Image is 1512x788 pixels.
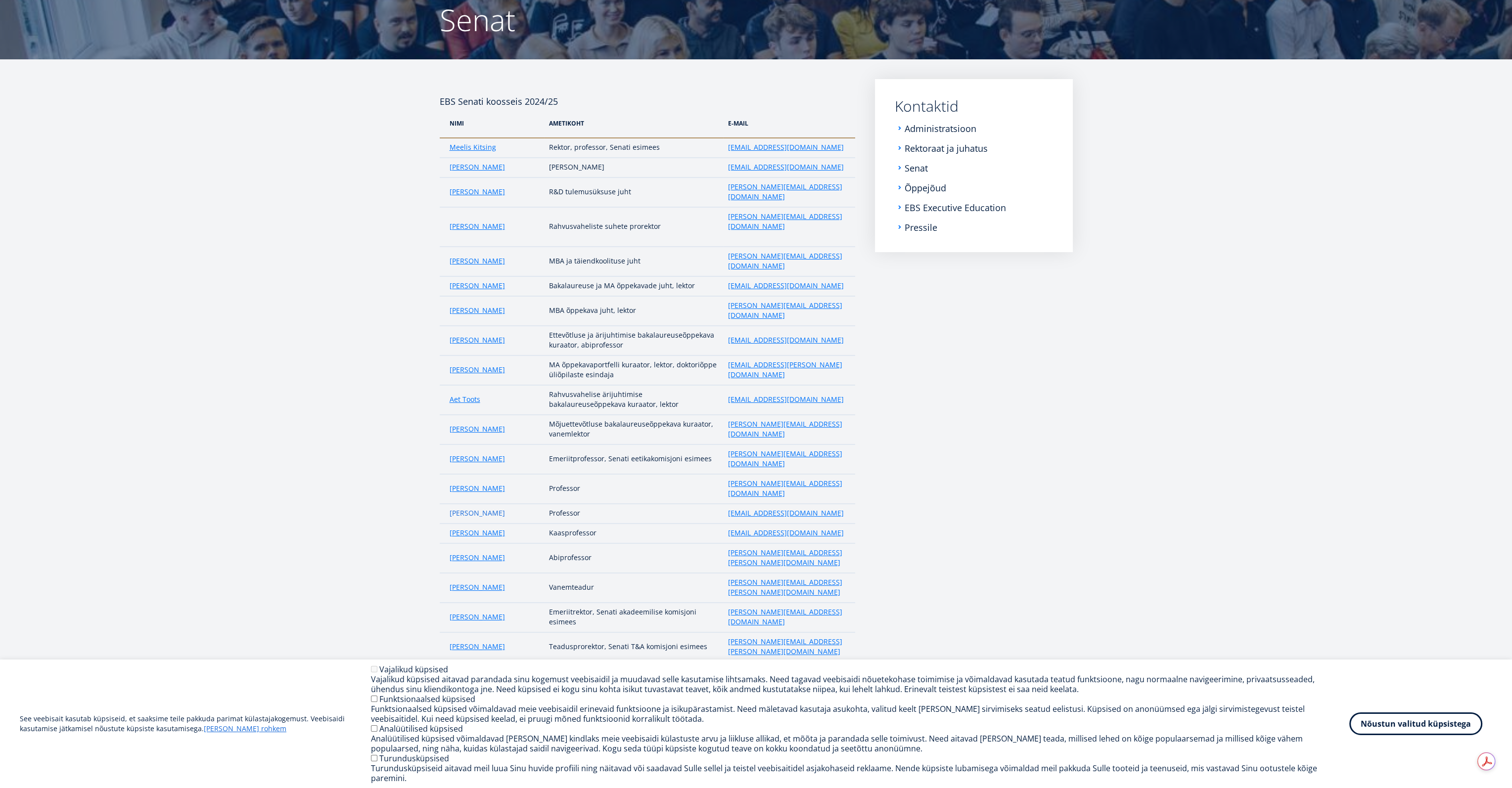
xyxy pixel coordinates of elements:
[450,483,505,493] a: [PERSON_NAME]
[379,694,475,704] label: Funktsionaalsed küpsised
[544,138,723,158] td: Rektor, professor, Senati esimees
[371,704,1349,724] div: Funktsionaalsed küpsised võimaldavad meie veebisaidil erinevaid funktsioone ja isikupärastamist. ...
[728,251,845,271] a: [PERSON_NAME][EMAIL_ADDRESS][DOMAIN_NAME]
[450,582,505,592] a: [PERSON_NAME]
[728,548,845,568] a: [PERSON_NAME][EMAIL_ADDRESS][PERSON_NAME][DOMAIN_NAME]
[728,212,845,231] a: [PERSON_NAME][EMAIL_ADDRESS][DOMAIN_NAME]
[728,281,844,291] a: [EMAIL_ADDRESS][DOMAIN_NAME]
[1349,712,1482,735] button: Nõustun valitud küpsistega
[895,99,1053,114] a: Kontaktid
[379,753,449,764] label: Turundusküpsised
[450,508,505,518] a: [PERSON_NAME]
[544,158,723,177] td: [PERSON_NAME]
[379,723,463,734] label: Analüütilised küpsised
[450,142,496,152] a: Meelis Kitsing
[450,187,505,197] a: [PERSON_NAME]
[544,603,723,632] td: Emeriitrektor, Senati akadeemilise komisjoni esimees
[728,508,844,518] a: [EMAIL_ADDRESS][DOMAIN_NAME]
[728,607,845,627] a: [PERSON_NAME][EMAIL_ADDRESS][DOMAIN_NAME]
[905,163,928,173] a: Senat
[450,528,505,538] a: [PERSON_NAME]
[371,763,1349,783] div: Turundusküpsiseid aitavad meil luua Sinu huvide profiili ning näitavad või saadavad Sulle sellel ...
[544,326,723,355] td: Ettevõtluse ja ärijuhtimise bakalaureuseõppekava kuraator, abiprofessor
[728,577,845,597] a: [PERSON_NAME][EMAIL_ADDRESS][PERSON_NAME][DOMAIN_NAME]
[544,632,723,662] td: Teadusprorektor, Senati T&A komisjoni esimees
[728,394,844,404] a: [EMAIL_ADDRESS][DOMAIN_NAME]
[905,124,976,133] a: Administratsioon
[728,142,844,152] a: [EMAIL_ADDRESS][DOMAIN_NAME]
[379,664,448,675] label: Vajalikud küpsised
[440,109,544,138] th: NIMI
[450,335,505,345] a: [PERSON_NAME]
[544,355,723,385] td: MA õppekavaportfelli kuraator, lektor, doktoriõppe üliõpilaste esindaja
[450,256,505,266] a: [PERSON_NAME]
[544,444,723,474] td: Emeriitprofessor, Senati eetikakomisjoni esimees
[728,335,844,345] a: [EMAIL_ADDRESS][DOMAIN_NAME]
[450,612,505,622] a: [PERSON_NAME]
[204,724,286,734] a: [PERSON_NAME] rohkem
[728,182,845,202] a: [PERSON_NAME][EMAIL_ADDRESS][DOMAIN_NAME]
[544,109,723,138] th: AMetikoht
[450,221,505,231] a: [PERSON_NAME]
[371,734,1349,753] div: Analüütilised küpsised võimaldavad [PERSON_NAME] kindlaks meie veebisaidi külastuste arvu ja liik...
[905,203,1006,213] a: EBS Executive Education
[728,162,844,172] a: [EMAIL_ADDRESS][DOMAIN_NAME]
[20,714,371,734] p: See veebisait kasutab küpsiseid, et saaksime teile pakkuda parimat külastajakogemust. Veebisaidi ...
[450,394,480,404] a: Aet Toots
[728,528,844,538] a: [EMAIL_ADDRESS][DOMAIN_NAME]
[905,222,937,232] a: Pressile
[450,642,505,652] a: [PERSON_NAME]
[371,674,1349,694] div: Vajalikud küpsised aitavad parandada sinu kogemust veebisaidil ja muudavad selle kasutamise lihts...
[544,415,723,444] td: Mõjuettevõtluse bakalaureuseõppekava kuraator, vanemlektor
[544,177,723,207] td: R&D tulemusüksuse juht
[728,419,845,439] a: [PERSON_NAME][EMAIL_ADDRESS][DOMAIN_NAME]
[544,573,723,603] td: Vanemteadur
[544,474,723,504] td: Professor
[728,449,845,469] a: [PERSON_NAME][EMAIL_ADDRESS][DOMAIN_NAME]
[450,306,505,315] a: [PERSON_NAME]
[450,162,505,172] a: [PERSON_NAME]
[450,454,505,464] a: [PERSON_NAME]
[728,360,845,380] a: [EMAIL_ADDRESS][PERSON_NAME][DOMAIN_NAME]
[450,553,505,563] a: [PERSON_NAME]
[544,276,723,296] td: Bakalaureuse ja MA õppekavade juht, lektor
[728,301,845,320] a: [PERSON_NAME][EMAIL_ADDRESS][DOMAIN_NAME]
[450,281,505,291] a: [PERSON_NAME]
[450,365,505,375] a: [PERSON_NAME]
[905,143,988,153] a: Rektoraat ja juhatus
[544,207,723,247] td: Rahvusvaheliste suhete prorektor
[544,247,723,276] td: MBA ja täiendkoolituse juht
[728,479,845,498] a: [PERSON_NAME][EMAIL_ADDRESS][DOMAIN_NAME]
[728,637,845,657] a: [PERSON_NAME][EMAIL_ADDRESS][PERSON_NAME][DOMAIN_NAME]
[723,109,855,138] th: e-Mail
[544,543,723,573] td: Abiprofessor
[544,296,723,326] td: MBA õppekava juht, lektor
[440,79,855,109] h4: EBS Senati koosseis 2024/25
[544,524,723,543] td: Kaasprofessor
[450,424,505,434] a: [PERSON_NAME]
[544,504,723,524] td: Professor
[544,385,723,415] td: Rahvusvahelise ärijuhtimise bakalaureuseõppekava kuraator, lektor
[905,183,946,193] a: Õppejõud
